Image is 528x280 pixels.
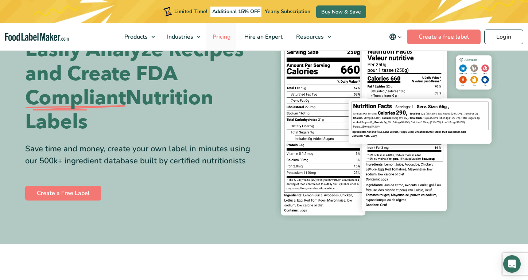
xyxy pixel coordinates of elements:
[265,8,310,15] span: Yearly Subscription
[174,8,207,15] span: Limited Time!
[294,33,325,41] span: Resources
[484,30,523,44] a: Login
[160,23,204,50] a: Industries
[503,255,521,273] div: Open Intercom Messenger
[165,33,194,41] span: Industries
[25,86,126,110] span: Compliant
[290,23,335,50] a: Resources
[210,33,232,41] span: Pricing
[25,38,259,134] h1: Easily Analyze Recipes and Create FDA Nutrition Labels
[407,30,481,44] a: Create a free label
[25,186,101,201] a: Create a Free Label
[25,143,259,167] div: Save time and money, create your own label in minutes using our 500k+ ingredient database built b...
[118,23,159,50] a: Products
[210,7,262,17] span: Additional 15% OFF
[238,23,288,50] a: Hire an Expert
[206,23,236,50] a: Pricing
[242,33,283,41] span: Hire an Expert
[122,33,148,41] span: Products
[316,5,366,18] a: Buy Now & Save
